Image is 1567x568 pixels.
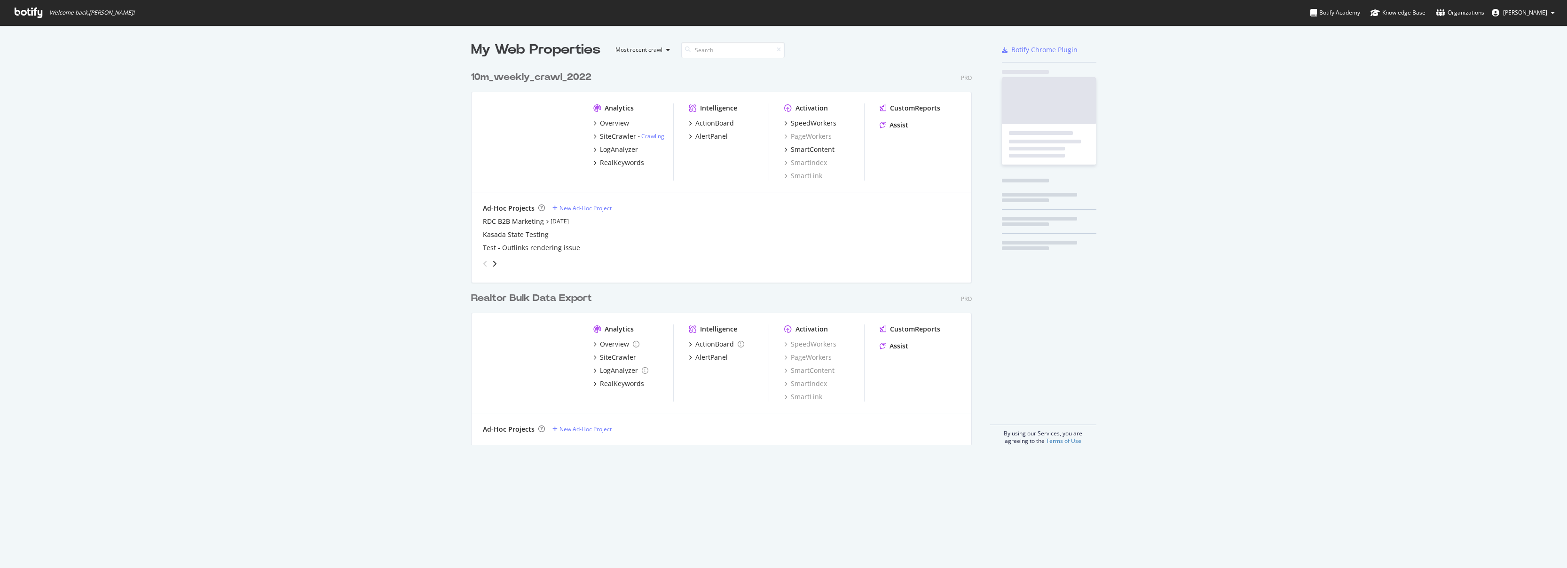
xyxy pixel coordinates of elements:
a: Assist [880,120,908,130]
div: SpeedWorkers [791,118,836,128]
a: RealKeywords [593,158,644,167]
a: AlertPanel [689,353,728,362]
div: Intelligence [700,324,737,334]
a: LogAnalyzer [593,145,638,154]
div: Ad-Hoc Projects [483,204,535,213]
div: angle-right [491,259,498,268]
a: SiteCrawler- Crawling [593,132,664,141]
div: Realtor Bulk Data Export [471,292,592,305]
div: 10m_weekly_crawl_2022 [471,71,591,84]
a: New Ad-Hoc Project [552,204,612,212]
a: PageWorkers [784,353,832,362]
div: CustomReports [890,103,940,113]
div: grid [471,59,979,445]
div: Assist [890,341,908,351]
div: Botify Academy [1310,8,1360,17]
a: AlertPanel [689,132,728,141]
div: Analytics [605,324,634,334]
a: CustomReports [880,103,940,113]
a: Realtor Bulk Data Export [471,292,596,305]
div: LogAnalyzer [600,366,638,375]
div: My Web Properties [471,40,600,59]
div: Organizations [1436,8,1484,17]
a: Botify Chrome Plugin [1002,45,1078,55]
div: Analytics [605,103,634,113]
div: Pro [961,295,972,303]
div: Pro [961,74,972,82]
a: PageWorkers [784,132,832,141]
a: 10m_weekly_crawl_2022 [471,71,595,84]
div: AlertPanel [695,353,728,362]
div: Activation [795,103,828,113]
a: Overview [593,118,629,128]
div: Overview [600,118,629,128]
div: By using our Services, you are agreeing to the [990,425,1096,445]
a: RDC B2B Marketing [483,217,544,226]
div: SiteCrawler [600,132,636,141]
div: RealKeywords [600,158,644,167]
a: ActionBoard [689,339,744,349]
a: SmartLink [784,392,822,402]
a: SmartIndex [784,158,827,167]
button: [PERSON_NAME] [1484,5,1562,20]
a: SpeedWorkers [784,339,836,349]
div: RealKeywords [600,379,644,388]
a: Terms of Use [1046,437,1081,445]
div: Assist [890,120,908,130]
a: SmartContent [784,145,835,154]
div: CustomReports [890,324,940,334]
div: New Ad-Hoc Project [559,204,612,212]
div: Knowledge Base [1370,8,1425,17]
a: Test - Outlinks rendering issue [483,243,580,252]
div: Most recent crawl [615,47,662,53]
div: Botify Chrome Plugin [1011,45,1078,55]
a: Crawling [641,132,664,140]
div: ActionBoard [695,339,734,349]
a: CustomReports [880,324,940,334]
a: Kasada State Testing [483,230,549,239]
div: AlertPanel [695,132,728,141]
a: Overview [593,339,639,349]
a: LogAnalyzer [593,366,648,375]
a: RealKeywords [593,379,644,388]
button: Most recent crawl [608,42,674,57]
a: SmartLink [784,171,822,181]
img: realtor.com [483,103,578,180]
div: Activation [795,324,828,334]
a: SmartIndex [784,379,827,388]
a: SpeedWorkers [784,118,836,128]
div: Overview [600,339,629,349]
div: - [638,132,664,140]
div: SmartContent [791,145,835,154]
div: Intelligence [700,103,737,113]
a: ActionBoard [689,118,734,128]
div: angle-left [479,256,491,271]
a: SmartContent [784,366,835,375]
input: Search [681,42,785,58]
div: New Ad-Hoc Project [559,425,612,433]
div: Ad-Hoc Projects [483,425,535,434]
span: Welcome back, [PERSON_NAME] ! [49,9,134,16]
img: realtorsecondary.com [483,324,578,401]
a: [DATE] [551,217,569,225]
div: SiteCrawler [600,353,636,362]
a: Assist [880,341,908,351]
span: Bengu Eker [1503,8,1547,16]
div: ActionBoard [695,118,734,128]
div: LogAnalyzer [600,145,638,154]
a: New Ad-Hoc Project [552,425,612,433]
a: SiteCrawler [593,353,636,362]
